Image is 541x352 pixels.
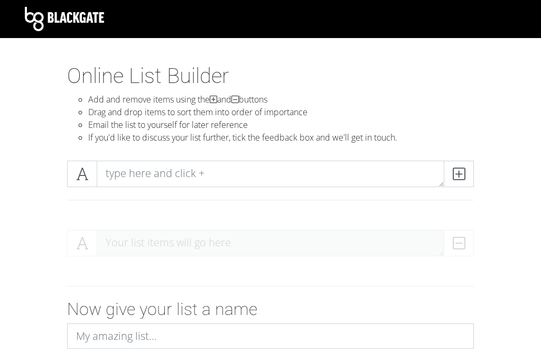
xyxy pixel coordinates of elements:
[88,118,474,131] li: Email the list to yourself for later reference
[25,7,104,31] img: Blackgate
[88,106,474,118] li: Drag and drop items to sort them into order of importance
[88,131,474,144] li: If you'd like to discuss your list further, tick the feedback box and we'll get in touch.
[67,63,474,89] h1: Online List Builder
[67,323,474,349] input: My amazing list...
[67,299,474,319] h2: Now give your list a name
[88,93,474,106] li: Add and remove items using the and buttons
